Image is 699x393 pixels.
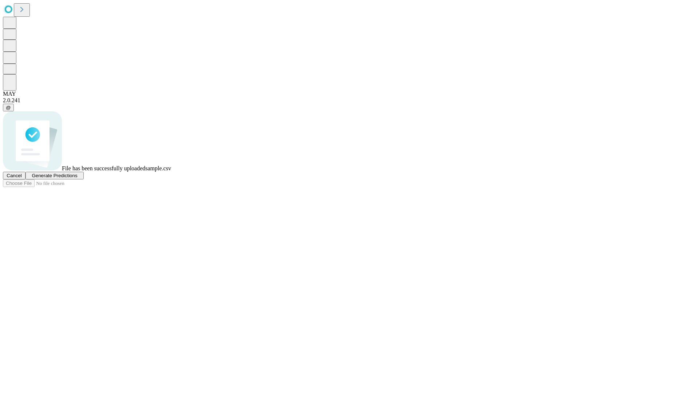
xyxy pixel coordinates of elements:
span: @ [6,105,11,110]
button: @ [3,104,14,111]
button: Cancel [3,172,25,179]
button: Generate Predictions [25,172,84,179]
span: File has been successfully uploaded [62,165,145,171]
div: 2.0.241 [3,97,696,104]
span: Generate Predictions [32,173,77,178]
div: MAY [3,91,696,97]
span: Cancel [7,173,22,178]
span: sample.csv [145,165,171,171]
